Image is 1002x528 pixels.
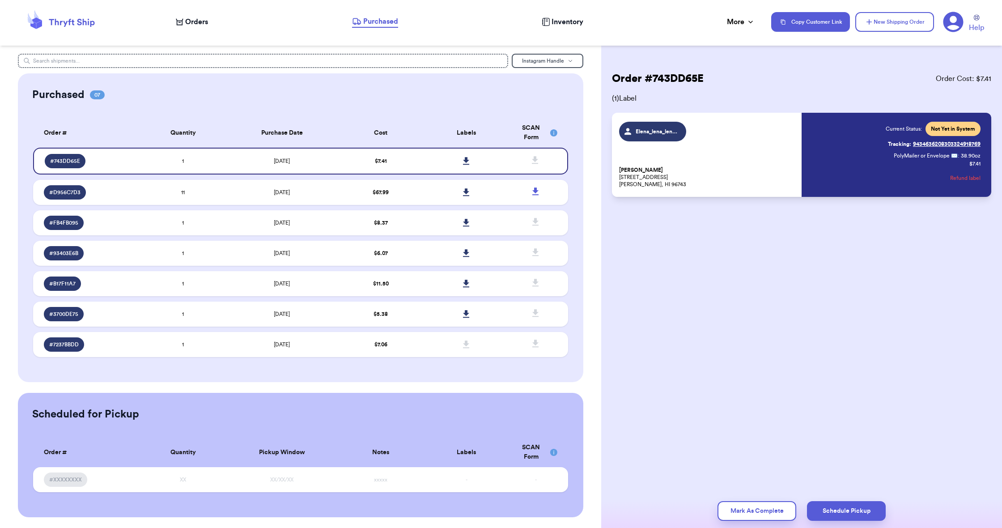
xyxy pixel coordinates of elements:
[274,342,290,347] span: [DATE]
[855,12,934,32] button: New Shipping Order
[612,72,704,86] h2: Order # 743DD65E
[50,158,80,165] span: # 743DD65E
[226,118,338,148] th: Purchase Date
[950,168,981,188] button: Refund label
[49,341,79,348] span: # 7237BBDD
[619,167,663,174] span: [PERSON_NAME]
[894,153,958,158] span: PolyMailer or Envelope ✉️
[886,125,922,132] span: Current Status:
[374,477,387,482] span: xxxxx
[936,73,991,84] span: Order Cost: $ 7.41
[374,220,388,226] span: $ 8.37
[514,123,557,142] div: SCAN Form
[969,22,984,33] span: Help
[182,220,184,226] span: 1
[32,88,85,102] h2: Purchased
[718,501,796,521] button: Mark As Complete
[185,17,208,27] span: Orders
[274,190,290,195] span: [DATE]
[18,54,508,68] input: Search shipments...
[888,137,981,151] a: Tracking:9434636208303324918769
[542,17,583,27] a: Inventory
[931,125,975,132] span: Not Yet in System
[969,160,981,167] p: $ 7.41
[182,342,184,347] span: 1
[182,311,184,317] span: 1
[807,501,886,521] button: Schedule Pickup
[33,118,140,148] th: Order #
[338,438,424,467] th: Notes
[274,158,290,164] span: [DATE]
[961,152,981,159] span: 38.90 oz
[49,219,78,226] span: # FB4FB095
[49,189,81,196] span: # D956C7D3
[49,280,76,287] span: # B17F11A7
[619,166,796,188] p: [STREET_ADDRESS] [PERSON_NAME], HI 96743
[270,477,293,482] span: XX/XX/XX
[33,438,140,467] th: Order #
[969,15,984,33] a: Help
[182,158,184,164] span: 1
[140,438,225,467] th: Quantity
[522,58,564,64] span: Instagram Handle
[182,281,184,286] span: 1
[512,54,583,68] button: Instagram Handle
[552,17,583,27] span: Inventory
[535,477,537,482] span: -
[612,93,991,104] span: ( 1 ) Label
[466,477,467,482] span: -
[140,118,225,148] th: Quantity
[90,90,105,99] span: 07
[727,17,755,27] div: More
[274,281,290,286] span: [DATE]
[49,476,82,483] span: #XXXXXXXX
[49,311,78,318] span: # 3700DE75
[958,152,959,159] span: :
[424,438,509,467] th: Labels
[274,251,290,256] span: [DATE]
[373,190,389,195] span: $ 67.99
[514,443,557,462] div: SCAN Form
[226,438,338,467] th: Pickup Window
[274,220,290,226] span: [DATE]
[374,342,387,347] span: $ 7.06
[373,281,389,286] span: $ 11.50
[352,16,398,28] a: Purchased
[771,12,850,32] button: Copy Customer Link
[888,141,911,148] span: Tracking:
[374,251,388,256] span: $ 6.07
[424,118,509,148] th: Labels
[32,407,139,422] h2: Scheduled for Pickup
[49,250,78,257] span: # 93403E6B
[274,311,290,317] span: [DATE]
[636,128,678,135] span: Elena_lena_lenz_boomz43
[363,16,398,27] span: Purchased
[181,190,185,195] span: 11
[375,158,387,164] span: $ 7.41
[338,118,424,148] th: Cost
[180,477,186,482] span: XX
[176,17,208,27] a: Orders
[374,311,388,317] span: $ 5.38
[182,251,184,256] span: 1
